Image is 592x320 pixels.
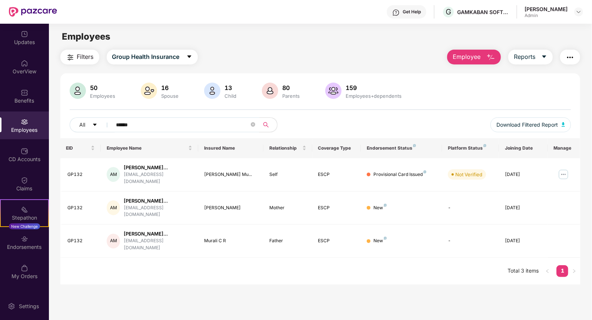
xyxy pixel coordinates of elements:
button: search [259,117,277,132]
button: Group Health Insurancecaret-down [107,50,198,64]
span: Employee [453,52,480,61]
div: [EMAIL_ADDRESS][DOMAIN_NAME] [124,204,192,219]
img: svg+xml;base64,PHN2ZyB4bWxucz0iaHR0cDovL3d3dy53My5vcmcvMjAwMC9zdmciIHdpZHRoPSI4IiBoZWlnaHQ9IjgiIH... [384,237,387,240]
div: Employees [89,93,117,99]
div: Mother [269,204,306,211]
a: 1 [556,265,568,276]
th: Employee Name [101,138,198,158]
button: left [542,265,553,277]
div: [DATE] [505,171,542,178]
img: svg+xml;base64,PHN2ZyB4bWxucz0iaHR0cDovL3d3dy53My5vcmcvMjAwMC9zdmciIHhtbG5zOnhsaW5rPSJodHRwOi8vd3... [486,53,495,62]
img: svg+xml;base64,PHN2ZyB4bWxucz0iaHR0cDovL3d3dy53My5vcmcvMjAwMC9zdmciIHhtbG5zOnhsaW5rPSJodHRwOi8vd3... [141,83,157,99]
img: svg+xml;base64,PHN2ZyB4bWxucz0iaHR0cDovL3d3dy53My5vcmcvMjAwMC9zdmciIHdpZHRoPSIyNCIgaGVpZ2h0PSIyNC... [566,53,575,62]
img: svg+xml;base64,PHN2ZyBpZD0iRHJvcGRvd24tMzJ4MzIiIHhtbG5zPSJodHRwOi8vd3d3LnczLm9yZy8yMDAwL3N2ZyIgd2... [576,9,582,15]
img: svg+xml;base64,PHN2ZyB4bWxucz0iaHR0cDovL3d3dy53My5vcmcvMjAwMC9zdmciIHdpZHRoPSIyNCIgaGVpZ2h0PSIyNC... [66,53,75,62]
img: svg+xml;base64,PHN2ZyBpZD0iSG9tZSIgeG1sbnM9Imh0dHA6Ly93d3cudzMub3JnLzIwMDAvc3ZnIiB3aWR0aD0iMjAiIG... [21,60,28,67]
div: Platform Status [448,145,493,151]
div: 16 [160,84,180,91]
span: search [259,122,273,128]
div: New [373,237,387,244]
th: Coverage Type [312,138,361,158]
img: svg+xml;base64,PHN2ZyB4bWxucz0iaHR0cDovL3d3dy53My5vcmcvMjAwMC9zdmciIHhtbG5zOnhsaW5rPSJodHRwOi8vd3... [325,83,342,99]
img: svg+xml;base64,PHN2ZyBpZD0iRW1wbG95ZWVzIiB4bWxucz0iaHR0cDovL3d3dy53My5vcmcvMjAwMC9zdmciIHdpZHRoPS... [21,118,28,126]
th: Manage [548,138,581,158]
span: left [545,269,550,273]
img: svg+xml;base64,PHN2ZyB4bWxucz0iaHR0cDovL3d3dy53My5vcmcvMjAwMC9zdmciIHhtbG5zOnhsaW5rPSJodHRwOi8vd3... [70,83,86,99]
img: svg+xml;base64,PHN2ZyBpZD0iU2V0dGluZy0yMHgyMCIgeG1sbnM9Imh0dHA6Ly93d3cudzMub3JnLzIwMDAvc3ZnIiB3aW... [8,303,15,310]
button: Download Filtered Report [490,117,571,132]
div: ESCP [318,171,355,178]
span: Employee Name [107,145,187,151]
div: GAMKABAN SOFTWARE PRIVATE LIMITED [457,9,509,16]
span: caret-down [541,54,547,60]
div: [DATE] [505,237,542,244]
span: caret-down [186,54,192,60]
div: Provisional Card Issued [373,171,426,178]
th: Insured Name [198,138,263,158]
button: Filters [60,50,99,64]
td: - [442,224,499,258]
div: 159 [345,84,403,91]
li: 1 [556,265,568,277]
img: svg+xml;base64,PHN2ZyB4bWxucz0iaHR0cDovL3d3dy53My5vcmcvMjAwMC9zdmciIHhtbG5zOnhsaW5rPSJodHRwOi8vd3... [204,83,220,99]
img: svg+xml;base64,PHN2ZyB4bWxucz0iaHR0cDovL3d3dy53My5vcmcvMjAwMC9zdmciIHhtbG5zOnhsaW5rPSJodHRwOi8vd3... [262,83,278,99]
img: svg+xml;base64,PHN2ZyBpZD0iQmVuZWZpdHMiIHhtbG5zPSJodHRwOi8vd3d3LnczLm9yZy8yMDAwL3N2ZyIgd2lkdGg9Ij... [21,89,28,96]
button: Allcaret-down [70,117,115,132]
th: EID [60,138,101,158]
div: GP132 [68,237,95,244]
img: svg+xml;base64,PHN2ZyB4bWxucz0iaHR0cDovL3d3dy53My5vcmcvMjAwMC9zdmciIHdpZHRoPSI4IiBoZWlnaHQ9IjgiIH... [384,204,387,207]
div: Father [269,237,306,244]
div: Admin [525,13,568,19]
li: Previous Page [542,265,553,277]
button: right [568,265,580,277]
div: [PERSON_NAME] [525,6,568,13]
img: svg+xml;base64,PHN2ZyB4bWxucz0iaHR0cDovL3d3dy53My5vcmcvMjAwMC9zdmciIHhtbG5zOnhsaW5rPSJodHRwOi8vd3... [562,122,565,127]
span: caret-down [92,122,97,128]
li: Total 3 items [508,265,539,277]
div: [PERSON_NAME]... [124,197,192,204]
span: Reports [514,52,535,61]
span: Relationship [269,145,301,151]
div: Get Help [403,9,421,15]
img: manageButton [558,169,569,180]
span: EID [66,145,90,151]
img: svg+xml;base64,PHN2ZyBpZD0iTXlfT3JkZXJzIiBkYXRhLW5hbWU9Ik15IE9yZGVycyIgeG1sbnM9Imh0dHA6Ly93d3cudz... [21,264,28,272]
div: Self [269,171,306,178]
img: New Pazcare Logo [9,7,57,17]
span: Group Health Insurance [112,52,180,61]
div: [PERSON_NAME] [204,204,257,211]
div: New [373,204,387,211]
div: [DATE] [505,204,542,211]
img: svg+xml;base64,PHN2ZyB4bWxucz0iaHR0cDovL3d3dy53My5vcmcvMjAwMC9zdmciIHdpZHRoPSI4IiBoZWlnaHQ9IjgiIH... [423,170,426,173]
img: svg+xml;base64,PHN2ZyBpZD0iQ2xhaW0iIHhtbG5zPSJodHRwOi8vd3d3LnczLm9yZy8yMDAwL3N2ZyIgd2lkdGg9IjIwIi... [21,177,28,184]
div: ESCP [318,237,355,244]
img: svg+xml;base64,PHN2ZyBpZD0iSGVscC0zMngzMiIgeG1sbnM9Imh0dHA6Ly93d3cudzMub3JnLzIwMDAvc3ZnIiB3aWR0aD... [392,9,400,16]
div: [EMAIL_ADDRESS][DOMAIN_NAME] [124,237,192,251]
div: Child [223,93,238,99]
img: svg+xml;base64,PHN2ZyBpZD0iRW5kb3JzZW1lbnRzIiB4bWxucz0iaHR0cDovL3d3dy53My5vcmcvMjAwMC9zdmciIHdpZH... [21,235,28,243]
div: [PERSON_NAME]... [124,164,192,171]
td: - [442,191,499,225]
div: 13 [223,84,238,91]
img: svg+xml;base64,PHN2ZyB4bWxucz0iaHR0cDovL3d3dy53My5vcmcvMjAwMC9zdmciIHdpZHRoPSI4IiBoZWlnaHQ9IjgiIH... [413,144,416,147]
div: GP132 [68,171,95,178]
button: Employee [447,50,501,64]
span: right [572,269,576,273]
div: Employees+dependents [345,93,403,99]
img: svg+xml;base64,PHN2ZyB4bWxucz0iaHR0cDovL3d3dy53My5vcmcvMjAwMC9zdmciIHdpZHRoPSI4IiBoZWlnaHQ9IjgiIH... [483,144,486,147]
div: ESCP [318,204,355,211]
th: Joining Date [499,138,548,158]
div: AM [107,234,120,249]
div: Stepathon [1,214,48,221]
div: GP132 [68,204,95,211]
span: close-circle [251,122,255,127]
div: Not Verified [455,171,482,178]
div: Spouse [160,93,180,99]
span: All [80,121,86,129]
div: AM [107,200,120,215]
div: Parents [281,93,302,99]
div: AM [107,167,120,182]
div: Murali C R [204,237,257,244]
div: [EMAIL_ADDRESS][DOMAIN_NAME] [124,171,192,185]
span: Employees [62,31,110,42]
